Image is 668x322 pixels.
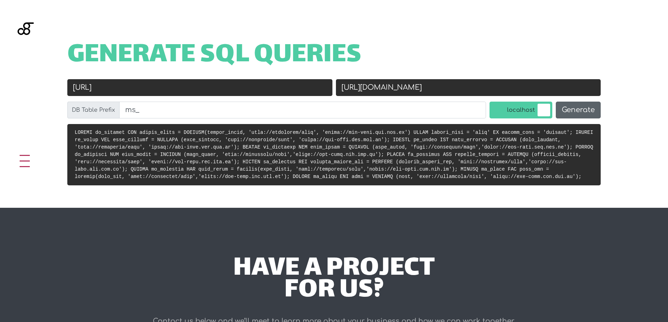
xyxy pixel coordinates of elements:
[67,45,362,67] span: Generate SQL Queries
[126,258,542,302] div: have a project for us?
[119,102,486,118] input: wp_
[67,102,120,118] label: DB Table Prefix
[336,79,601,96] input: New URL
[18,22,34,75] img: Blackgate
[556,102,601,118] button: Generate
[75,130,593,179] code: LOREMI do_sitamet CON adipis_elits = DOEIUSM(tempor_incid, 'utla://etdolorem/aliq', 'enima://min-...
[490,102,552,118] label: localhost
[67,79,332,96] input: Old URL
